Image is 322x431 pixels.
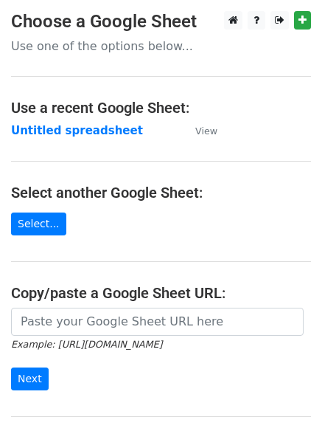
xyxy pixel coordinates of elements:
[11,11,311,32] h3: Choose a Google Sheet
[11,99,311,117] h4: Use a recent Google Sheet:
[248,360,322,431] iframe: Chat Widget
[11,308,304,336] input: Paste your Google Sheet URL here
[11,38,311,54] p: Use one of the options below...
[11,284,311,302] h4: Copy/paste a Google Sheet URL:
[195,125,217,137] small: View
[181,124,217,137] a: View
[11,339,162,350] small: Example: [URL][DOMAIN_NAME]
[11,368,49,390] input: Next
[11,124,143,137] a: Untitled spreadsheet
[11,213,66,235] a: Select...
[11,184,311,201] h4: Select another Google Sheet:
